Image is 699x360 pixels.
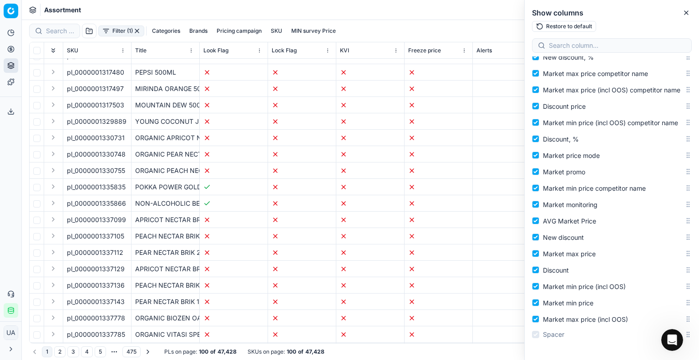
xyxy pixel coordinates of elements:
div: 1 [476,101,537,110]
button: 1 [42,346,52,357]
button: Expand [48,214,59,225]
nav: pagination [29,345,153,358]
span: pl_0000001337136 [67,281,125,290]
div: 1 [476,314,537,323]
input: Market min price competitor name [532,184,539,192]
div: Spacer [543,330,564,339]
div: PEACH NECTAR BRIK 200ML @SPL P [135,232,196,241]
strong: of [298,348,304,355]
span: New discount, % [543,53,594,61]
button: 5 [95,346,106,357]
button: Brands [186,25,211,36]
input: Discount [532,266,539,274]
span: pl_0000001337785 [67,330,125,339]
div: PEAR NECTAR BRIK 200ML @SPL PR [135,248,196,257]
button: Restore to default [532,21,596,32]
span: Look Flag [203,47,228,54]
div: 1 [476,68,537,77]
span: Market promo [543,168,585,176]
span: Discount [543,266,569,274]
input: Market max price [532,250,539,257]
div: 1 [476,232,537,241]
button: Expand [48,279,59,290]
button: Go to next page [142,346,153,357]
button: Go to previous page [29,346,40,357]
nav: breadcrumb [44,5,81,15]
div: 1 [476,215,537,224]
div: ORGANIC BIOZEN OATS DRINK 1L @ [135,314,196,323]
div: 1 [476,183,537,192]
span: Market max price (incl OOS) [543,315,628,323]
span: pl_0000001335866 [67,199,126,208]
span: pl_0000001317480 [67,68,124,77]
button: UA [4,325,18,340]
button: Expand [48,296,59,307]
div: 1 [476,84,537,93]
span: Discount, % [543,135,579,143]
button: Expand all [48,45,59,56]
button: Pricing campaign [213,25,265,36]
button: 475 [122,346,141,357]
span: pl_0000001335835 [67,183,126,192]
div: MIRINDA ORANGE 500ML [135,84,196,93]
strong: 100 [287,348,296,355]
span: SKU [67,47,78,54]
div: 1 [476,264,537,274]
button: Expand [48,148,59,159]
div: PEPSI 500ML [135,68,196,77]
input: Market max price (incl OOS) competitor name [532,86,539,93]
span: pl_0000001337143 [67,297,125,306]
div: ORGANIC PEAR NECTAR BRIK 200ml [135,150,196,159]
button: Expand [48,247,59,258]
div: 1 [476,150,537,159]
span: Freeze price [408,47,441,54]
strong: 100 [199,348,208,355]
input: Market min price [532,299,539,306]
button: Expand [48,230,59,241]
div: ORGANIC VITASI SPELT DRINK 1L [135,330,196,339]
div: 1 [476,330,537,339]
span: pl_0000001330755 [67,166,125,175]
strong: 47,428 [305,348,324,355]
button: Filter (1) [98,25,144,36]
button: Expand [48,132,59,143]
span: pl_0000001317503 [67,101,124,110]
div: PEAR NECTAR BRIK 1L @SPL PRICE [135,297,196,306]
span: Lock Flag [272,47,297,54]
span: pl_0000001330731 [67,133,125,142]
input: Market max price competitor name [532,70,539,77]
div: ORGANIC APRICOT NECTAR BRIK @S [135,133,196,142]
iframe: Intercom live chat [661,329,683,351]
span: pl_0000001337099 [67,215,126,224]
button: Expand [48,165,59,176]
div: 1 [476,117,537,126]
span: pl_0000001337129 [67,264,125,274]
input: Spacer [532,331,539,338]
input: Search by SKU or title [46,26,74,35]
span: pl_0000001337112 [67,248,123,257]
input: Market min price (incl OOS) competitor name [532,119,539,126]
span: Market max price (incl OOS) competitor name [543,86,680,94]
button: Expand [48,116,59,127]
span: Market min price (incl OOS) competitor name [543,119,678,127]
button: Expand [48,198,59,208]
input: Search column... [549,41,686,50]
input: Market min price (incl OOS) [532,283,539,290]
span: pl_0000001329889 [67,117,127,126]
h2: Show columns [532,7,692,18]
button: 4 [81,346,93,357]
span: Assortment [44,5,81,15]
input: Market price mode [532,152,539,159]
span: Market min price (incl OOS) [543,283,626,290]
div: 1 [476,297,537,306]
div: 1 [476,166,537,175]
span: Market max price [543,250,596,258]
button: MIN survey Price [288,25,339,36]
input: Discount price [532,102,539,110]
div: 1 [476,133,537,142]
span: KVI [340,47,349,54]
span: Alerts [476,47,492,54]
span: pl_0000001337105 [67,232,124,241]
div: APRICOT NECTAR BRIK 1L @SPL PR [135,264,196,274]
button: Expand [48,181,59,192]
